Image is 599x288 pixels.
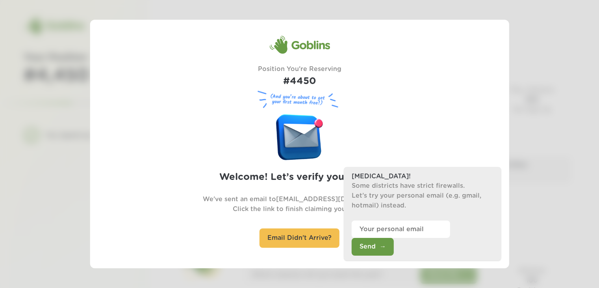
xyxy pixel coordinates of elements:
input: Your personal email [352,220,450,238]
p: We've sent an email to [EMAIL_ADDRESS][DOMAIN_NAME] . Click the link to finish claiming your spot. [203,194,397,214]
figure: (And you’re about to get your first month free!) [254,89,345,110]
h3: [MEDICAL_DATA]! [352,171,493,181]
button: Send [352,238,394,256]
h1: #4450 [258,74,341,89]
div: Email Didn't Arrive? [260,228,339,248]
div: Goblins [269,36,330,54]
div: Position You're Reserving [258,64,341,89]
p: Some districts have strict firewalls. Let’s try your personal email (e.g. gmail, hotmail) instead. [352,181,493,210]
h2: Welcome! Let’s verify your email. [219,170,380,185]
